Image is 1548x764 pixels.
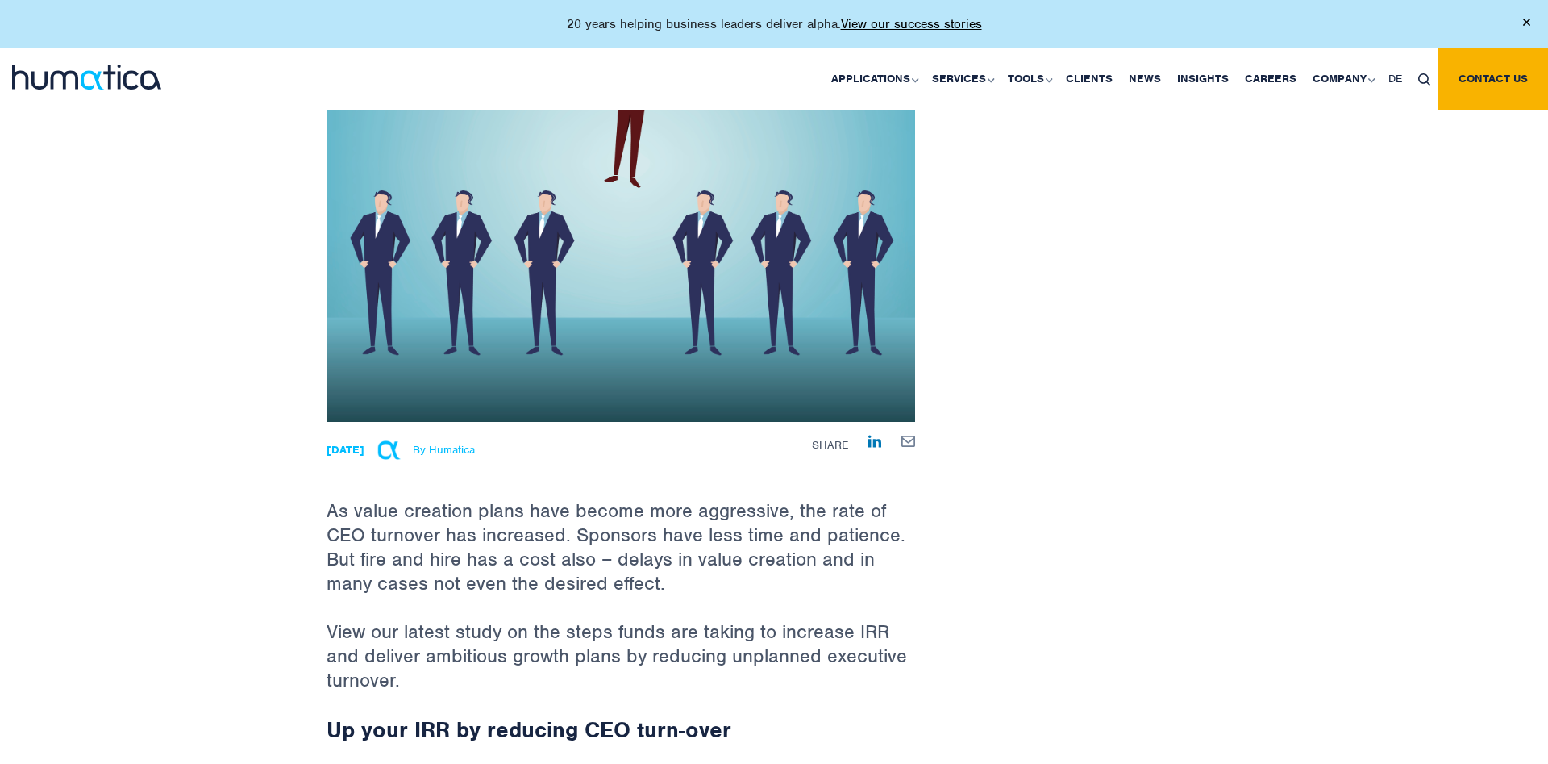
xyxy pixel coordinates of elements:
[372,434,405,466] img: Michael Hillington
[1058,48,1121,110] a: Clients
[1380,48,1410,110] a: DE
[812,438,848,452] span: Share
[413,444,475,457] span: By Humatica
[567,16,982,32] p: 20 years helping business leaders deliver alpha.
[868,435,881,448] img: Share on LinkedIn
[1169,48,1237,110] a: Insights
[1305,48,1380,110] a: Company
[1418,73,1430,86] img: search_icon
[823,48,924,110] a: Applications
[841,16,982,32] a: View our success stories
[924,48,1000,110] a: Services
[327,443,364,457] strong: [DATE]
[1388,72,1402,86] span: DE
[868,434,881,448] a: Share on LinkedIn
[1000,48,1058,110] a: Tools
[901,436,915,446] img: mailby
[12,65,161,90] img: logo
[1237,48,1305,110] a: Careers
[327,716,731,744] strong: Up your IRR by reducing CEO turn-over
[1121,48,1169,110] a: News
[327,620,915,716] p: View our latest study on the steps funds are taking to increase IRR and deliver ambitious growth ...
[327,422,915,620] p: As value creation plans have become more aggressive, the rate of CEO turnover has increased. Spon...
[1438,48,1548,110] a: Contact us
[901,434,915,447] a: Share by E-Mail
